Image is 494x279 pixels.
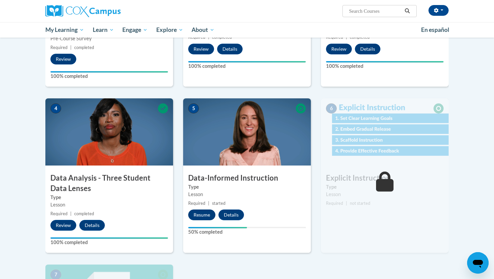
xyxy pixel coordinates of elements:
[188,210,215,220] button: Resume
[45,5,121,17] img: Cox Campus
[50,211,68,216] span: Required
[93,26,114,34] span: Learn
[50,103,61,113] span: 4
[188,61,306,62] div: Your progress
[50,71,168,73] div: Your progress
[326,44,352,54] button: Review
[188,62,306,70] label: 100% completed
[118,22,152,38] a: Engage
[35,22,459,38] div: Main menu
[183,173,311,183] h3: Data-Informed Instruction
[50,54,76,64] button: Review
[350,201,370,206] span: not started
[421,26,449,33] span: En español
[79,220,105,231] button: Details
[188,191,306,198] div: Lesson
[218,210,244,220] button: Details
[326,62,444,70] label: 100% completed
[45,5,173,17] a: Cox Campus
[74,45,94,50] span: completed
[188,201,205,206] span: Required
[188,183,306,191] label: Type
[50,220,76,231] button: Review
[212,201,225,206] span: started
[188,44,214,54] button: Review
[88,22,118,38] a: Learn
[326,191,444,198] div: Lesson
[50,35,168,42] div: Pre-Course Survey
[45,26,84,34] span: My Learning
[50,194,168,201] label: Type
[428,5,449,16] button: Account Settings
[45,98,173,166] img: Course Image
[45,173,173,194] h3: Data Analysis - Three Student Data Lenses
[321,98,449,166] img: Course Image
[326,103,337,113] span: 6
[188,227,247,228] div: Your progress
[402,7,412,15] button: Search
[192,26,214,34] span: About
[326,183,444,191] label: Type
[355,44,380,54] button: Details
[50,45,68,50] span: Required
[208,201,209,206] span: |
[348,7,402,15] input: Search Courses
[156,26,183,34] span: Explore
[417,23,454,37] a: En español
[321,173,449,183] h3: Explicit Instruction
[326,61,444,62] div: Your progress
[326,201,343,206] span: Required
[217,44,243,54] button: Details
[74,211,94,216] span: completed
[188,228,306,236] label: 50% completed
[346,201,347,206] span: |
[50,239,168,246] label: 100% completed
[122,26,148,34] span: Engage
[50,237,168,239] div: Your progress
[41,22,88,38] a: My Learning
[70,45,72,50] span: |
[70,211,72,216] span: |
[50,73,168,80] label: 100% completed
[188,22,219,38] a: About
[188,103,199,113] span: 5
[152,22,188,38] a: Explore
[183,98,311,166] img: Course Image
[467,252,489,274] iframe: Button to launch messaging window
[50,201,168,208] div: Lesson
